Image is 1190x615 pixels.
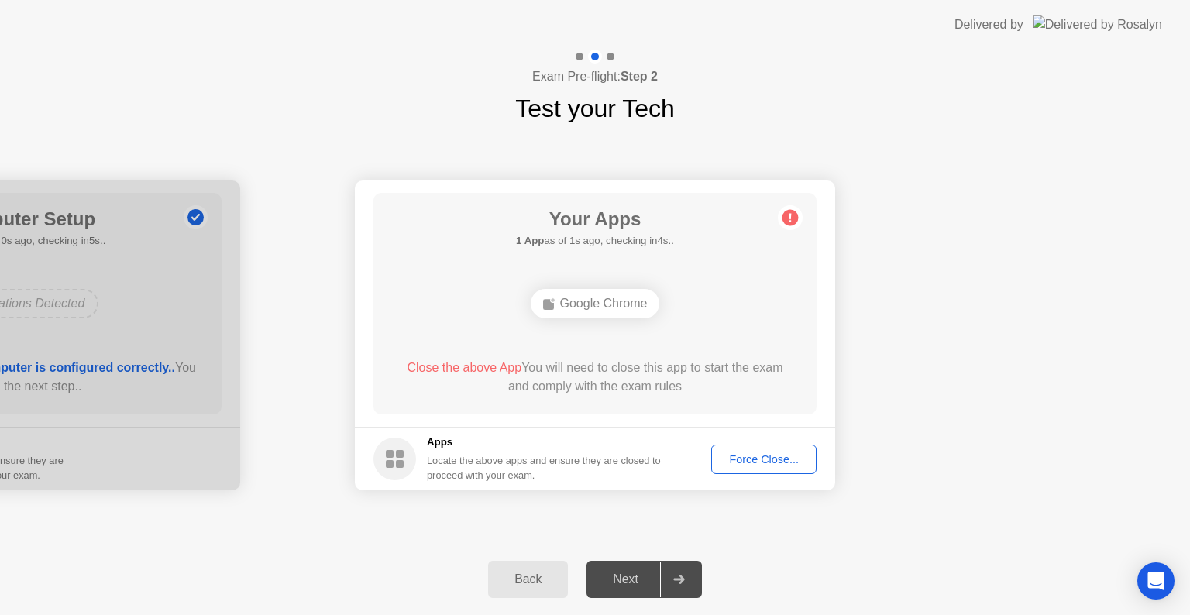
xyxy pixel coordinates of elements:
div: Open Intercom Messenger [1137,562,1175,600]
div: Back [493,572,563,586]
b: 1 App [516,235,544,246]
button: Back [488,561,568,598]
div: Next [591,572,660,586]
b: Step 2 [621,70,658,83]
img: Delivered by Rosalyn [1033,15,1162,33]
h1: Test your Tech [515,90,675,127]
div: You will need to close this app to start the exam and comply with the exam rules [396,359,795,396]
button: Next [586,561,702,598]
div: Google Chrome [531,289,660,318]
span: Close the above App [407,361,521,374]
h4: Exam Pre-flight: [532,67,658,86]
h5: Apps [427,435,662,450]
div: Force Close... [717,453,811,466]
h5: as of 1s ago, checking in4s.. [516,233,674,249]
button: Force Close... [711,445,817,474]
h1: Your Apps [516,205,674,233]
div: Locate the above apps and ensure they are closed to proceed with your exam. [427,453,662,483]
div: Delivered by [954,15,1023,34]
